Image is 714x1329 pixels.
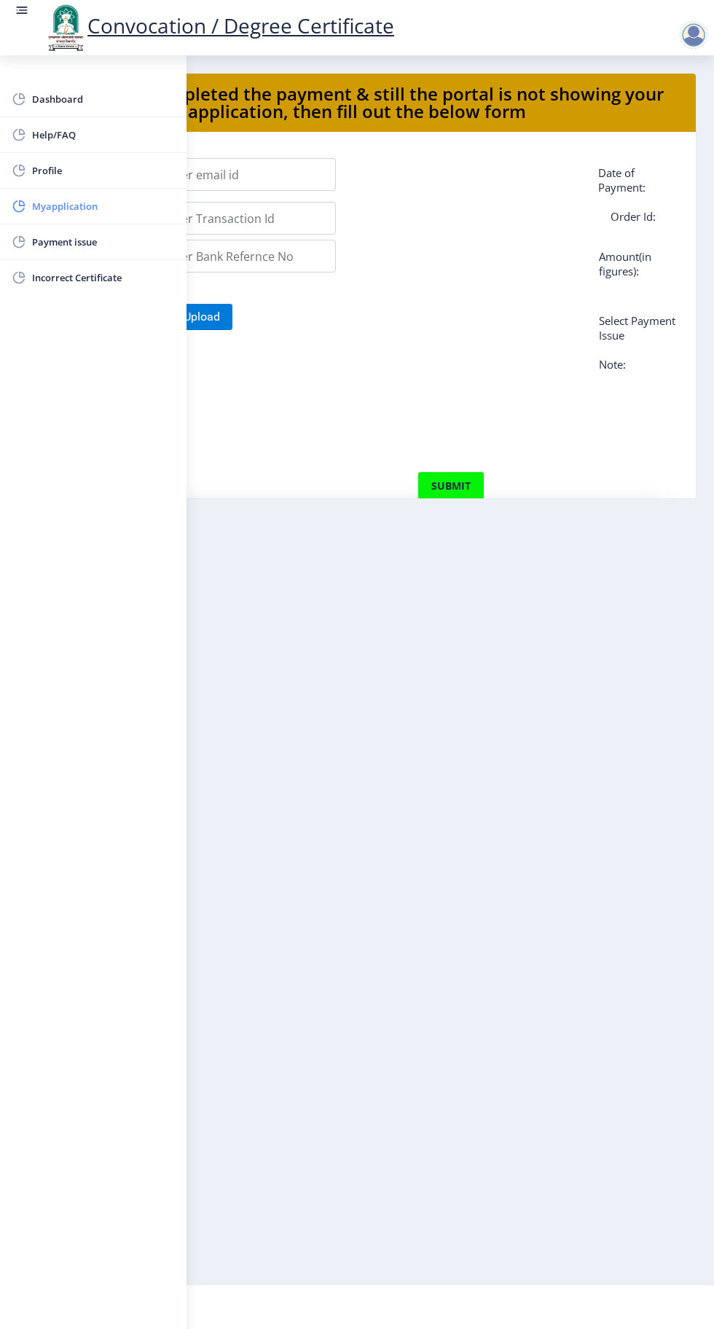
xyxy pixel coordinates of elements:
[588,249,695,278] label: Amount(in figures):
[18,74,696,132] nb-card-header: If you have completed the payment & still the portal is not showing your application, then fill o...
[184,310,220,324] span: Upload
[32,269,175,286] span: Incorrect Certificate
[32,197,175,215] span: Myapplication
[32,126,175,144] span: Help/FAQ
[32,162,175,179] span: Profile
[154,158,336,191] input: Enter email id
[588,313,695,342] label: Select Payment Issue
[417,471,484,501] button: submit
[44,12,394,39] a: Convocation / Degree Certificate
[44,3,87,52] img: logo
[587,165,694,195] label: Date of Payment:
[154,240,336,273] input: Enter Bank Refernce No
[154,202,336,235] input: Enter Transaction Id
[588,357,695,377] label: Note:
[32,90,175,108] span: Dashboard
[32,233,175,251] span: Payment issue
